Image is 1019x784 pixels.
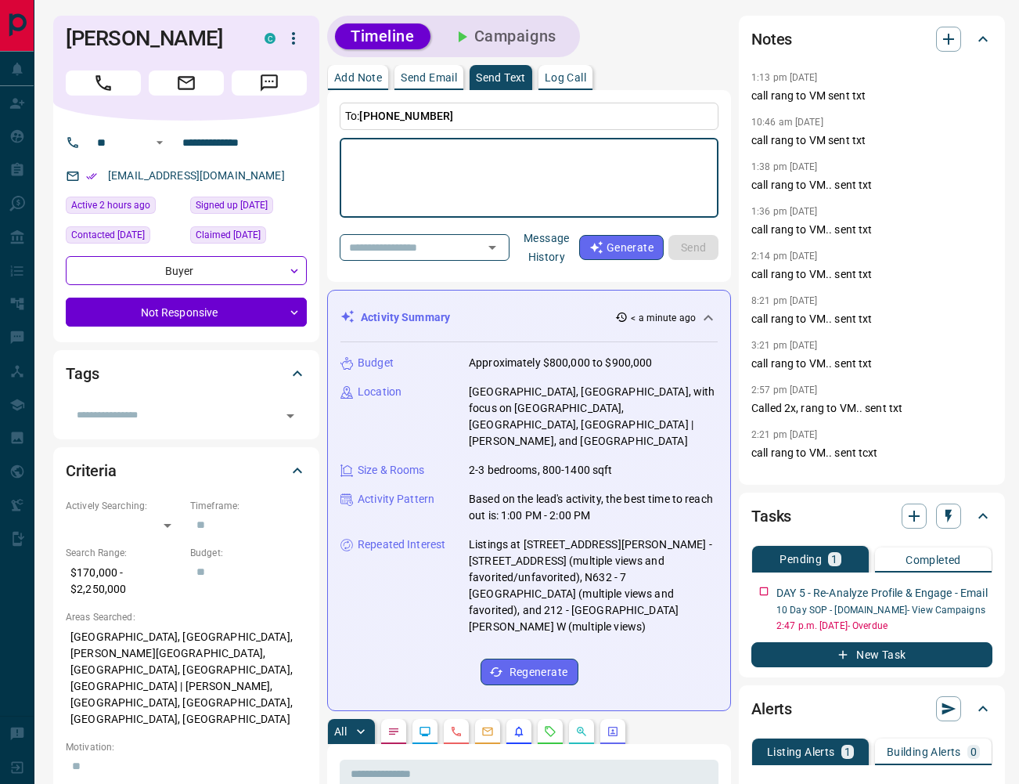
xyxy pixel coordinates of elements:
p: Budget: [190,546,307,560]
svg: Opportunities [575,725,588,738]
button: Regenerate [481,659,578,685]
p: Pending [780,554,822,565]
p: Completed [906,555,961,565]
button: Message History [514,226,579,269]
p: Activity Pattern [358,491,434,508]
p: $170,000 - $2,250,000 [66,560,182,602]
p: 10:46 am [DATE] [751,117,823,128]
h2: Tasks [751,504,791,529]
p: Actively Searching: [66,499,182,513]
p: To: [340,103,718,130]
span: Message [232,70,307,96]
h2: Alerts [751,696,792,721]
p: Areas Searched: [66,610,307,624]
div: Tue Jul 01 2025 [190,197,307,219]
svg: Emails [481,725,494,738]
div: Mon Aug 25 2025 [66,226,182,248]
p: 8:21 pm [DATE] [751,295,818,306]
button: Generate [579,235,664,260]
svg: Agent Actions [607,725,619,738]
p: Repeated Interest [358,537,445,553]
p: call rang to VM.. sent tcxt [751,445,992,461]
svg: Listing Alerts [513,725,525,738]
p: call rang to VM.. sent txt [751,177,992,193]
button: Open [481,237,503,258]
h2: Tags [66,361,99,386]
p: Based on the lead's activity, the best time to reach out is: 1:00 PM - 2:00 PM [469,491,718,524]
div: Tags [66,355,307,392]
p: Send Email [401,72,457,83]
p: [GEOGRAPHIC_DATA], [GEOGRAPHIC_DATA], [PERSON_NAME][GEOGRAPHIC_DATA], [GEOGRAPHIC_DATA], [GEOGRAP... [66,624,307,732]
p: 2:57 pm [DATE] [751,385,818,396]
button: Timeline [335,23,430,49]
p: call rang to VM sent txt [751,132,992,149]
p: Log Call [545,72,586,83]
h1: [PERSON_NAME] [66,26,241,51]
p: < a minute ago [631,311,696,325]
p: Approximately $800,000 to $900,000 [469,355,652,371]
p: 2:21 pm [DATE] [751,429,818,440]
h2: Notes [751,27,792,52]
p: Motivation: [66,740,307,754]
div: Notes [751,20,992,58]
button: Open [279,405,301,427]
p: Send Text [476,72,526,83]
p: Called 2x, rang to VM.. sent txt [751,400,992,417]
div: Buyer [66,256,307,285]
p: 3:21 pm [DATE] [751,340,818,351]
span: Contacted [DATE] [71,227,145,243]
span: Signed up [DATE] [196,197,268,213]
span: Active 2 hours ago [71,197,150,213]
p: 2:14 pm [DATE] [751,251,818,262]
span: Call [66,70,141,96]
div: Tue Jul 01 2025 [190,226,307,248]
p: call rang to VM.. sent txt [751,266,992,283]
div: condos.ca [265,33,275,44]
p: Size & Rooms [358,462,425,479]
svg: Lead Browsing Activity [419,725,431,738]
p: DAY 5 - Re-Analyze Profile & Engage - Email [776,585,988,602]
svg: Requests [544,725,556,738]
p: 4:13 pm [DATE] [751,474,818,485]
p: call rang to VM.. sent txt [751,356,992,372]
svg: Email Verified [86,171,97,182]
div: Not Responsive [66,298,307,327]
div: Activity Summary< a minute ago [340,303,718,332]
p: call rang to VM.. sent txt [751,311,992,327]
p: Location [358,384,401,400]
p: All [334,726,347,737]
a: 10 Day SOP - [DOMAIN_NAME]- View Campaigns [776,605,985,616]
p: 2-3 bedrooms, 800-1400 sqft [469,462,613,479]
p: Timeframe: [190,499,307,513]
button: New Task [751,642,992,667]
p: Add Note [334,72,382,83]
span: [PHONE_NUMBER] [359,110,453,122]
p: Search Range: [66,546,182,560]
p: Activity Summary [361,309,450,326]
span: Claimed [DATE] [196,227,261,243]
button: Campaigns [437,23,572,49]
div: Tue Sep 16 2025 [66,197,182,219]
p: 1 [831,554,837,565]
svg: Notes [387,725,400,738]
p: 1:13 pm [DATE] [751,72,818,83]
span: Email [149,70,224,96]
button: Open [150,133,169,152]
p: 1:36 pm [DATE] [751,206,818,217]
a: [EMAIL_ADDRESS][DOMAIN_NAME] [108,169,285,182]
h2: Criteria [66,458,117,483]
p: 1:38 pm [DATE] [751,161,818,172]
div: Criteria [66,452,307,490]
p: [GEOGRAPHIC_DATA], [GEOGRAPHIC_DATA], with focus on [GEOGRAPHIC_DATA], [GEOGRAPHIC_DATA], [GEOGRA... [469,384,718,450]
p: Listings at [STREET_ADDRESS][PERSON_NAME] - [STREET_ADDRESS] (multiple views and favorited/unfavo... [469,537,718,635]
p: 2:47 p.m. [DATE] - Overdue [776,619,992,633]
div: Alerts [751,690,992,728]
div: Tasks [751,497,992,535]
p: call rang to VM.. sent txt [751,222,992,238]
p: call rang to VM sent txt [751,88,992,104]
svg: Calls [450,725,463,738]
p: Budget [358,355,394,371]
